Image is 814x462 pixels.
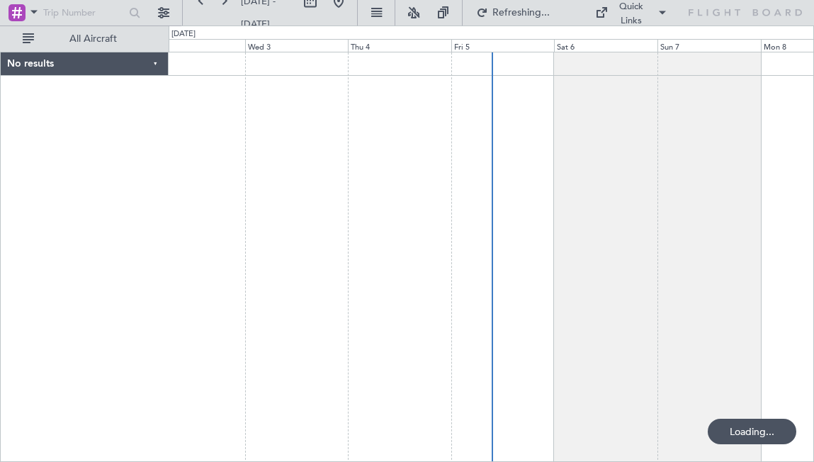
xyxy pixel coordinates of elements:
div: Tue 2 [142,39,245,52]
button: All Aircraft [16,28,154,50]
div: Sat 6 [554,39,657,52]
div: Loading... [708,419,796,444]
span: Refreshing... [491,8,550,18]
div: Wed 3 [245,39,349,52]
button: Refreshing... [470,1,555,24]
button: Quick Links [588,1,675,24]
span: All Aircraft [37,34,149,44]
input: Trip Number [43,2,125,23]
div: Fri 5 [451,39,555,52]
div: Thu 4 [348,39,451,52]
div: Sun 7 [657,39,761,52]
div: [DATE] [171,28,196,40]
